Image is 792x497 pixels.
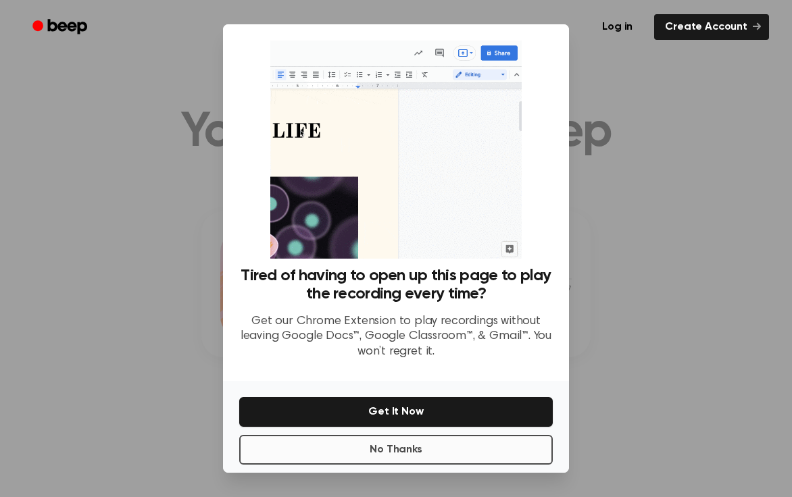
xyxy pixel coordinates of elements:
p: Get our Chrome Extension to play recordings without leaving Google Docs™, Google Classroom™, & Gm... [239,314,553,360]
a: Log in [589,11,646,43]
button: Get It Now [239,397,553,427]
img: Beep extension in action [270,41,521,259]
a: Create Account [654,14,769,40]
button: No Thanks [239,435,553,465]
h3: Tired of having to open up this page to play the recording every time? [239,267,553,303]
a: Beep [23,14,99,41]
